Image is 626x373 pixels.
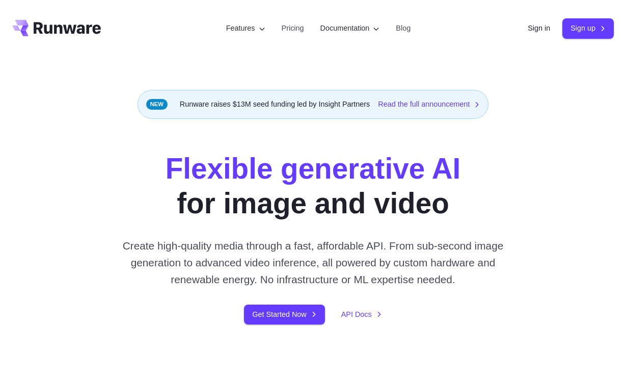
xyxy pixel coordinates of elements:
a: API Docs [341,309,382,320]
a: Get Started Now [244,305,324,325]
a: Pricing [282,22,304,34]
label: Documentation [320,22,380,34]
p: Create high-quality media through a fast, affordable API. From sub-second image generation to adv... [121,237,506,288]
h1: for image and video [166,152,461,221]
a: Blog [396,22,411,34]
div: Runware raises $13M seed funding led by Insight Partners [138,90,489,119]
a: Sign up [562,18,614,38]
a: Sign in [528,22,550,34]
a: Read the full announcement [378,98,480,110]
strong: Flexible generative AI [166,153,461,185]
a: Go to / [12,20,101,36]
label: Features [226,22,265,34]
